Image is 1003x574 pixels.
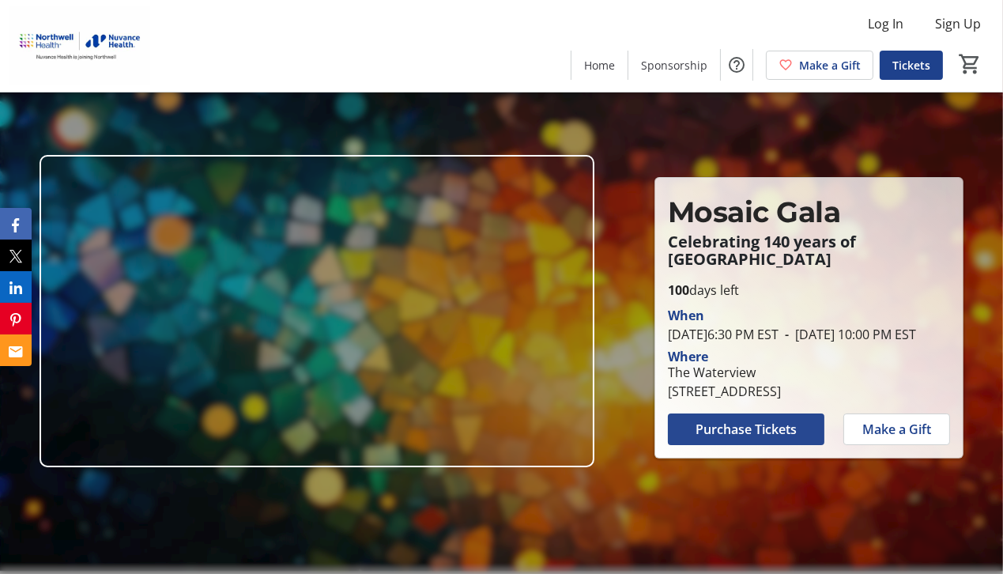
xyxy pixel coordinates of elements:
button: Cart [956,50,984,78]
div: Where [668,350,708,363]
span: Sponsorship [641,57,707,74]
span: Home [584,57,615,74]
a: Tickets [880,51,943,80]
div: The Waterview [668,363,781,382]
div: When [668,306,704,325]
span: Mosaic Gala [668,194,841,229]
a: Sponsorship [628,51,720,80]
img: Nuvance Health's Logo [9,6,150,85]
span: Log In [868,14,903,33]
span: Purchase Tickets [696,420,797,439]
span: - [779,326,795,343]
img: Campaign CTA Media Photo [40,155,594,467]
span: Tickets [892,57,930,74]
span: [DATE] 6:30 PM EST [668,326,779,343]
button: Purchase Tickets [668,414,824,445]
p: days left [668,281,950,300]
span: Sign Up [935,14,981,33]
span: Make a Gift [799,57,861,74]
button: Make a Gift [843,414,950,445]
div: [STREET_ADDRESS] [668,382,781,401]
button: Sign Up [922,11,994,36]
p: Celebrating 140 years of [GEOGRAPHIC_DATA] [668,233,950,268]
span: [DATE] 10:00 PM EST [779,326,916,343]
a: Home [571,51,628,80]
button: Help [721,49,752,81]
span: Make a Gift [862,420,931,439]
a: Make a Gift [766,51,873,80]
button: Log In [855,11,916,36]
span: 100 [668,281,689,299]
